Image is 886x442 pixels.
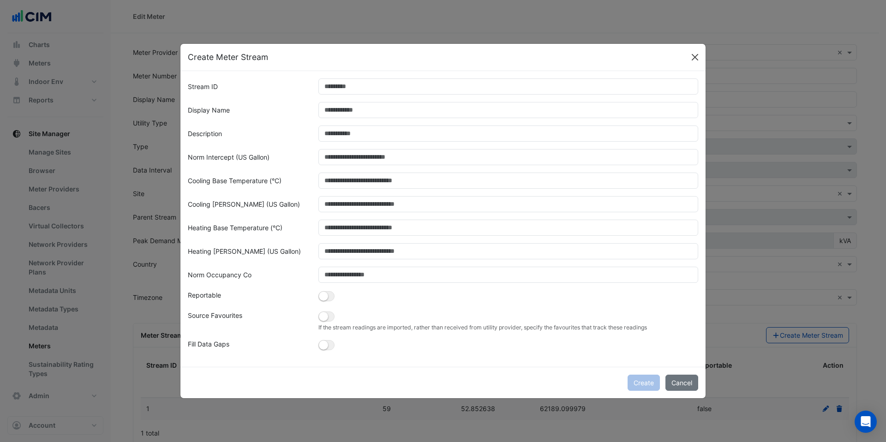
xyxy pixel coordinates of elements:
label: Cooling Base Temperature (°C) [188,173,281,189]
label: Cooling [PERSON_NAME] (US Gallon) [188,196,300,212]
label: Display Name [188,102,230,118]
label: Description [188,125,222,142]
div: Open Intercom Messenger [855,411,877,433]
label: Heating [PERSON_NAME] (US Gallon) [188,243,301,259]
label: Reportable [188,290,221,303]
label: Stream ID [188,78,218,95]
label: Source Favourites [188,311,242,323]
button: Close [688,50,702,64]
label: Norm Occupancy Co [188,267,251,283]
label: Norm Intercept (US Gallon) [188,149,269,165]
label: Heating Base Temperature (°C) [188,220,282,236]
small: If the stream readings are imported, rather than received from utility provider, specify the favo... [318,323,699,332]
h5: Create Meter Stream [188,51,268,63]
label: Fill Data Gaps [188,339,229,352]
button: Cancel [665,375,698,391]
